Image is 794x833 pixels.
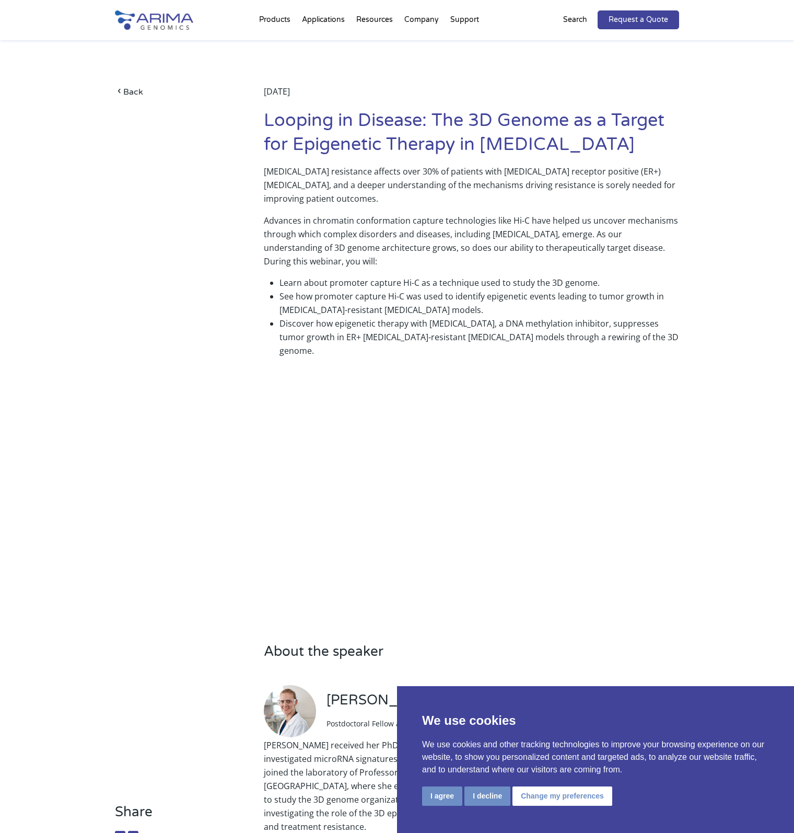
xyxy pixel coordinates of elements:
p: We use cookies and other tracking technologies to improve your browsing experience on our website... [422,738,769,776]
span: Postdoctoral Fellow at the [GEOGRAPHIC_DATA] [326,719,492,728]
p: Advances in chromatin conformation capture technologies like Hi-C have helped us uncover mechanis... [264,214,679,268]
a: Back [115,85,232,99]
p: We use cookies [422,711,769,730]
button: Change my preferences [512,786,612,806]
li: See how promoter capture Hi-C was used to identify epigenetic events leading to tumor growth in [... [279,290,679,317]
img: Arima-Genomics-logo [115,10,193,30]
h3: About the speaker [264,643,679,668]
h3: [PERSON_NAME] [326,692,492,716]
h1: Looping in Disease: The 3D Genome as a Target for Epigenetic Therapy in [MEDICAL_DATA] [264,109,679,165]
iframe: Looping in Disease: The 3D Genome as a Target for Epigenetic Therapy in Breast Cancer .mp4 [264,381,679,615]
li: Learn about promoter capture Hi-C as a technique used to study the 3D genome. [279,276,679,290]
h3: Share [115,804,232,828]
img: Dr.-Joanna.png [264,684,316,738]
li: Discover how epigenetic therapy with [MEDICAL_DATA], a DNA methylation inhibitor, suppresses tumo... [279,317,679,357]
p: Search [563,13,587,27]
button: I agree [422,786,462,806]
button: I decline [464,786,510,806]
p: [MEDICAL_DATA] resistance affects over 30% of patients with [MEDICAL_DATA] receptor positive (ER+... [264,165,679,214]
div: [DATE] [264,85,679,109]
a: Request a Quote [598,10,679,29]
